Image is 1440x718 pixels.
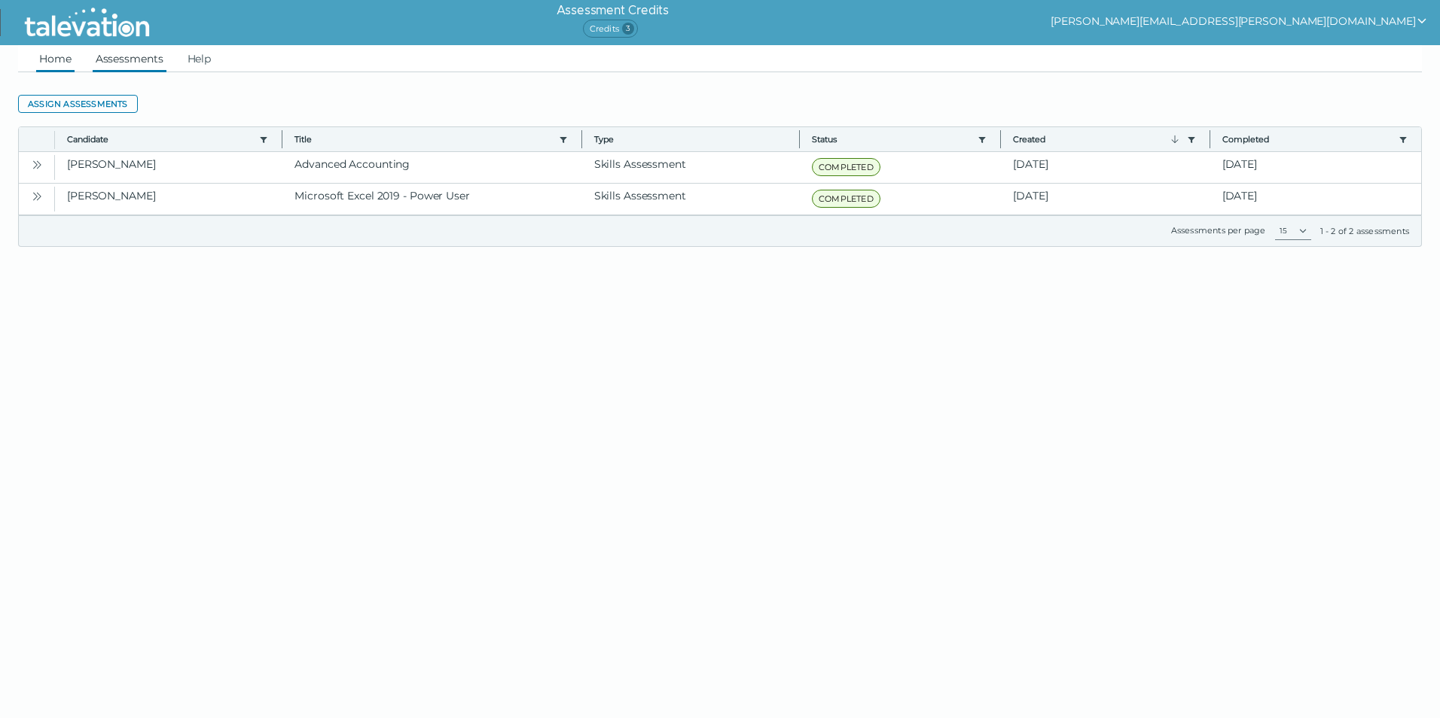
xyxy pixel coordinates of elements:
label: Assessments per page [1171,225,1266,236]
clr-dg-cell: [DATE] [1210,184,1421,214]
clr-dg-cell: [DATE] [1001,152,1210,183]
button: Status [812,133,972,145]
span: Credits [583,20,638,38]
button: candidate filter [258,133,270,145]
button: Column resize handle [277,123,287,155]
clr-dg-cell: [PERSON_NAME] [55,152,282,183]
clr-dg-cell: [DATE] [1210,152,1421,183]
button: Open [28,187,46,205]
button: Title [294,133,552,145]
button: Completed [1222,133,1393,145]
div: 1 - 2 of 2 assessments [1320,225,1409,237]
cds-icon: Open [31,190,43,202]
button: status filter [976,133,988,145]
button: completed filter [1397,133,1409,145]
span: COMPLETED [812,158,880,176]
img: Talevation_Logo_Transparent_white.png [18,4,156,41]
a: Home [36,45,75,72]
button: Open [28,155,46,173]
clr-dg-cell: [DATE] [1001,184,1210,214]
button: created filter [1185,133,1197,145]
clr-dg-cell: Advanced Accounting [282,152,581,183]
button: Column resize handle [996,123,1005,155]
clr-dg-cell: Microsoft Excel 2019 - Power User [282,184,581,214]
span: Type [594,133,787,145]
button: Created [1013,133,1180,145]
a: Help [185,45,215,72]
button: Assign assessments [18,95,138,113]
a: Assessments [93,45,166,72]
cds-icon: Open [31,159,43,171]
span: 3 [622,23,634,35]
button: show user actions [1051,12,1428,30]
span: COMPLETED [812,190,880,208]
button: Candidate [67,133,253,145]
button: title filter [557,133,569,145]
clr-dg-cell: Skills Assessment [582,184,800,214]
button: Column resize handle [1205,123,1215,155]
clr-dg-cell: [PERSON_NAME] [55,184,282,214]
clr-dg-cell: Skills Assessment [582,152,800,183]
button: Column resize handle [577,123,587,155]
button: Column resize handle [795,123,804,155]
h6: Assessment Credits [557,2,669,20]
